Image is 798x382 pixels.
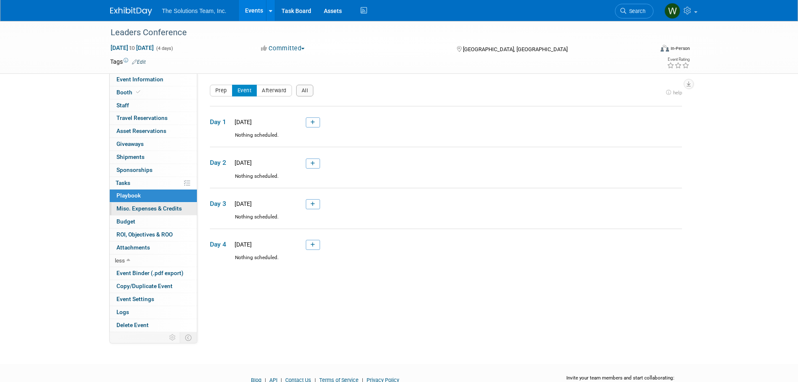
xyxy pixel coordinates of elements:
div: Nothing scheduled. [210,213,682,228]
div: Nothing scheduled. [210,254,682,269]
div: Nothing scheduled. [210,132,682,146]
a: Edit [132,59,146,65]
div: Leaders Conference [108,25,641,40]
span: Asset Reservations [116,127,166,134]
span: Event Binder (.pdf export) [116,270,183,276]
span: Copy/Duplicate Event [116,283,173,289]
span: Day 2 [210,158,231,167]
button: Prep [210,85,232,96]
button: Committed [258,44,308,53]
td: Tags [110,57,146,66]
a: ROI, Objectives & ROO [110,229,197,241]
span: Misc. Expenses & Credits [116,205,182,212]
img: Format-Inperson.png [661,45,669,52]
span: ROI, Objectives & ROO [116,231,173,238]
a: Shipments [110,151,197,164]
a: Staff [110,99,197,112]
div: Event Rating [667,57,690,62]
i: Booth reservation complete [136,90,140,94]
a: Misc. Expenses & Credits [110,203,197,215]
span: Playbook [116,192,141,199]
a: Event Information [110,73,197,86]
span: less [115,257,125,264]
a: Copy/Duplicate Event [110,280,197,293]
a: Logs [110,306,197,319]
span: Tasks [116,179,130,186]
span: Staff [116,102,129,109]
a: Sponsorships [110,164,197,177]
img: Will Orzechowski [664,3,680,19]
span: Day 4 [210,240,231,249]
span: [DATE] [232,119,252,125]
span: Sponsorships [116,166,152,173]
span: Day 1 [210,117,231,127]
td: Personalize Event Tab Strip [165,332,180,343]
span: Logs [116,309,129,315]
span: Giveaways [116,140,144,147]
span: (4 days) [155,46,173,51]
a: Event Settings [110,293,197,306]
span: [GEOGRAPHIC_DATA], [GEOGRAPHIC_DATA] [463,46,568,52]
a: Attachments [110,242,197,254]
a: Budget [110,216,197,228]
span: Event Settings [116,296,154,302]
a: Travel Reservations [110,112,197,125]
span: Attachments [116,244,150,251]
span: Search [626,8,646,14]
a: Asset Reservations [110,125,197,138]
span: Shipments [116,153,145,160]
a: Tasks [110,177,197,190]
a: Delete Event [110,319,197,332]
span: Delete Event [116,322,149,328]
span: [DATE] [232,159,252,166]
span: [DATE] [232,241,252,248]
span: Travel Reservations [116,114,168,121]
div: In-Person [670,45,690,52]
span: to [128,44,136,51]
span: help [673,90,682,96]
a: Search [615,4,653,18]
span: [DATE] [DATE] [110,44,154,52]
span: Day 3 [210,199,231,208]
a: Playbook [110,190,197,202]
td: Toggle Event Tabs [180,332,197,343]
a: Giveaways [110,138,197,151]
span: The Solutions Team, Inc. [162,8,227,14]
span: [DATE] [232,200,252,207]
a: Event Binder (.pdf export) [110,267,197,280]
button: All [296,85,314,96]
div: Event Format [604,44,690,56]
span: Event Information [116,76,163,83]
img: ExhibitDay [110,7,152,16]
button: Afterward [256,85,292,96]
span: Budget [116,218,135,225]
div: Nothing scheduled. [210,173,682,187]
span: Booth [116,89,142,96]
a: Booth [110,86,197,99]
a: less [110,255,197,267]
button: Event [232,85,257,96]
